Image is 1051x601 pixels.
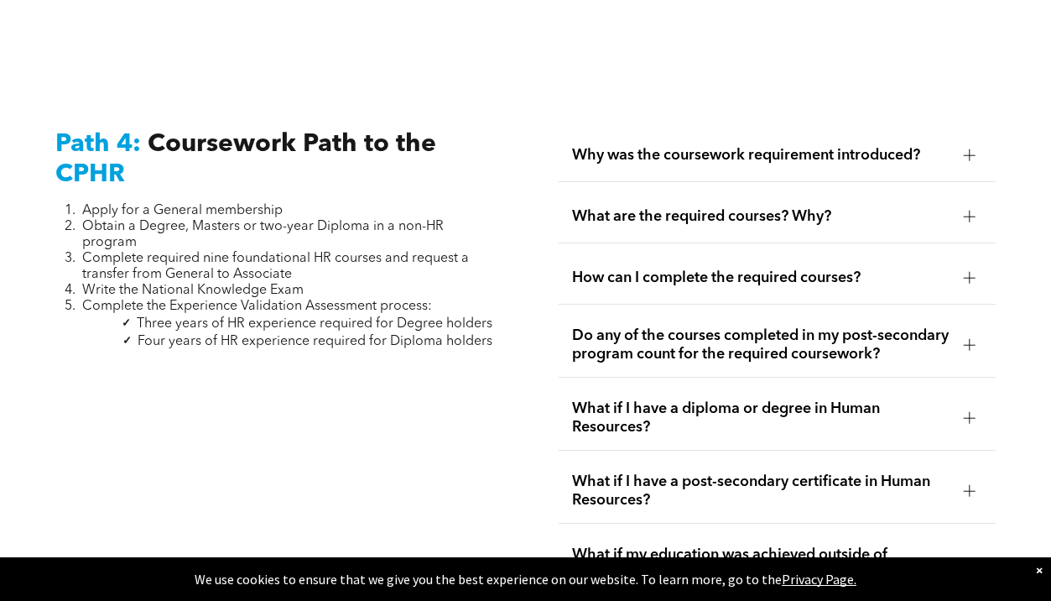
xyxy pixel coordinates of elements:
[1036,562,1043,578] div: Dismiss notification
[82,252,469,281] span: Complete required nine foundational HR courses and request a transfer from General to Associate
[572,473,950,510] span: What if I have a post-secondary certificate in Human Resources?
[572,400,950,436] span: What if I have a diploma or degree in Human Resources?
[82,300,432,313] span: Complete the Experience Validation Assessment process:
[572,146,950,165] span: Why was the coursework requirement introduced?
[137,317,492,331] span: Three years of HR experience required for Degree holders
[572,269,950,287] span: How can I complete the required courses?
[82,220,444,249] span: Obtain a Degree, Masters or two-year Diploma in a non-HR program
[55,162,125,187] span: CPHR
[82,284,304,297] span: Write the National Knowledge Exam
[782,571,856,588] a: Privacy Page.
[148,132,436,157] span: Coursework Path to the
[138,335,492,348] span: Four years of HR experience required for Diploma holders
[55,132,141,157] span: Path 4:
[572,207,950,226] span: What are the required courses? Why?
[82,204,283,217] span: Apply for a General membership
[572,546,950,583] span: What if my education was achieved outside of [GEOGRAPHIC_DATA]?
[572,327,950,363] span: Do any of the courses completed in my post-secondary program count for the required coursework?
